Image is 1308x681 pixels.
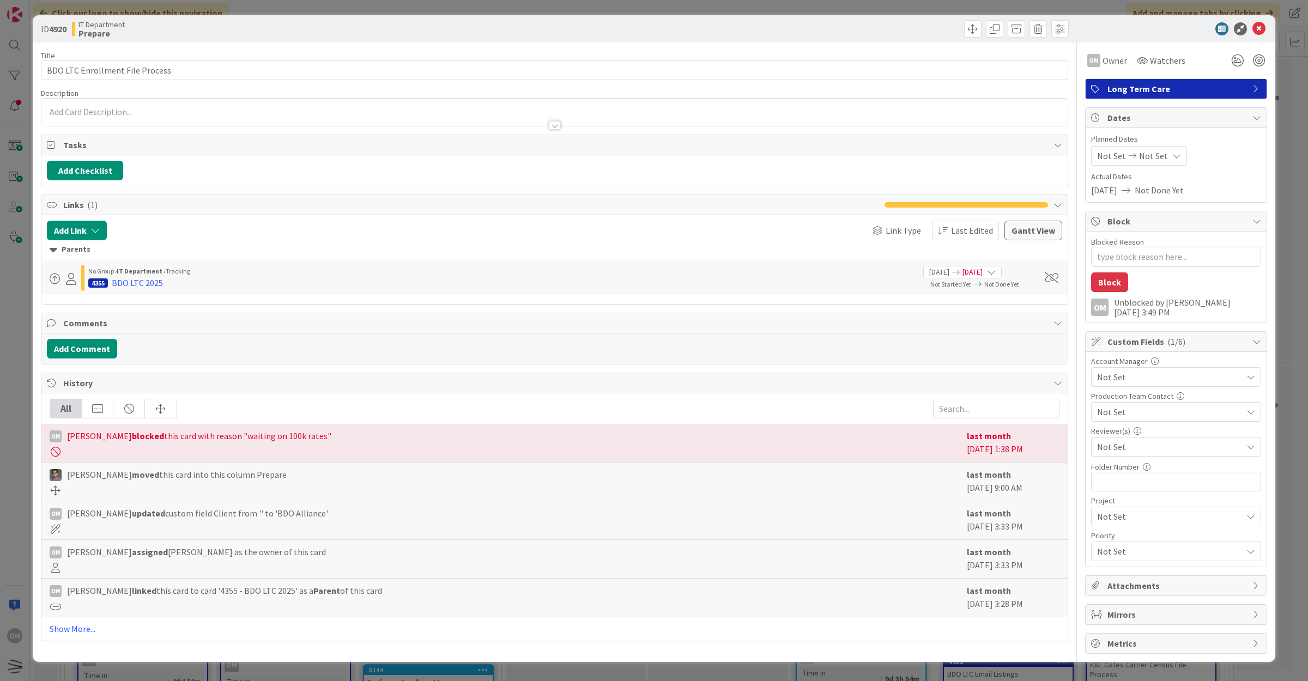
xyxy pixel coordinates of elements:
[929,266,949,278] span: [DATE]
[1139,149,1168,162] span: Not Set
[67,507,328,520] span: [PERSON_NAME] custom field Client from '' to 'BDO Alliance'
[1097,440,1242,453] span: Not Set
[1091,497,1261,504] div: Project
[967,429,1059,457] div: [DATE] 1:38 PM
[1107,111,1247,124] span: Dates
[112,276,163,289] div: BDO LTC 2025
[1091,462,1140,472] label: Folder Number
[933,399,1059,418] input: Search...
[63,138,1048,151] span: Tasks
[967,584,1059,611] div: [DATE] 3:28 PM
[984,280,1019,288] span: Not Done Yet
[967,545,1059,573] div: [DATE] 3:33 PM
[1097,149,1126,162] span: Not Set
[1097,370,1242,384] span: Not Set
[1091,299,1109,316] div: OM
[1091,237,1144,247] label: Blocked Reason
[50,399,82,418] div: All
[1107,608,1247,621] span: Mirrors
[41,51,55,60] label: Title
[951,224,993,237] span: Last Edited
[1135,184,1184,197] span: Not Done Yet
[63,198,879,211] span: Links
[50,622,1059,635] a: Show More...
[1103,54,1127,67] span: Owner
[962,266,983,278] span: [DATE]
[1091,171,1261,183] span: Actual Dates
[1097,544,1237,559] span: Not Set
[1107,637,1247,650] span: Metrics
[1091,392,1261,400] div: Production Team Contact
[117,267,166,275] b: IT Department ›
[886,224,921,237] span: Link Type
[967,585,1011,596] b: last month
[47,221,107,240] button: Add Link
[132,508,165,519] b: updated
[1107,335,1247,348] span: Custom Fields
[50,430,62,442] div: OM
[88,278,108,288] div: 4355
[87,199,98,210] span: ( 1 )
[88,267,117,275] span: No Group ›
[1107,215,1247,228] span: Block
[967,546,1011,557] b: last month
[1114,297,1261,317] div: Unblocked by [PERSON_NAME] [DATE] 3:49 PM
[67,468,287,481] span: [PERSON_NAME] this card into this column Prepare
[132,585,156,596] b: linked
[41,60,1068,80] input: type card name here...
[1097,404,1237,419] span: Not Set
[67,584,382,597] span: [PERSON_NAME] this card to card '4355 - BDO LTC 2025' as a of this card
[967,508,1011,519] b: last month
[166,267,190,275] span: Tracking
[41,88,78,98] span: Description
[1091,272,1128,292] button: Block
[47,161,123,180] button: Add Checklist
[1091,133,1261,145] span: Planned Dates
[63,317,1048,330] span: Comments
[1091,427,1261,435] div: Reviewer(s)
[967,430,1011,441] b: last month
[932,221,999,240] button: Last Edited
[78,29,125,38] b: Prepare
[132,430,164,441] b: blocked
[50,508,62,520] div: OM
[1107,82,1247,95] span: Long Term Care
[1107,579,1247,592] span: Attachments
[50,469,62,481] img: CS
[41,22,66,35] span: ID
[63,376,1048,390] span: History
[1087,54,1100,67] div: OM
[1004,221,1062,240] button: Gantt View
[1167,336,1185,347] span: ( 1/6 )
[132,469,159,480] b: moved
[78,20,125,29] span: IT Department
[967,507,1059,534] div: [DATE] 3:33 PM
[67,429,331,442] span: [PERSON_NAME] this card with reason "waiting on 100k rates"
[1150,54,1185,67] span: Watchers
[50,546,62,558] div: OM
[50,585,62,597] div: OM
[50,244,1059,256] div: Parents
[967,469,1011,480] b: last month
[930,280,971,288] span: Not Started Yet
[313,585,340,596] b: Parent
[1091,357,1261,365] div: Account Manager
[49,23,66,34] b: 4920
[1097,509,1237,524] span: Not Set
[967,468,1059,495] div: [DATE] 9:00 AM
[132,546,168,557] b: assigned
[1091,532,1261,539] div: Priority
[67,545,326,558] span: [PERSON_NAME] [PERSON_NAME] as the owner of this card
[47,339,117,358] button: Add Comment
[1091,184,1117,197] span: [DATE]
